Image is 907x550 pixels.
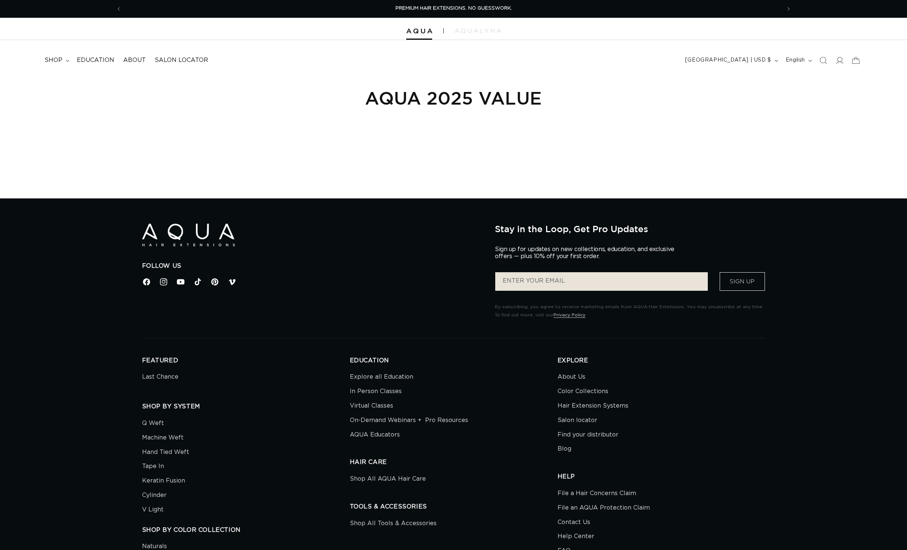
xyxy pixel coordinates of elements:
[142,445,189,460] a: Hand Tied Weft
[558,515,590,530] a: Contact Us
[142,372,178,384] a: Last Chance
[495,303,765,319] p: By subscribing, you agree to receive marketing emails from AQUA Hair Extensions. You may unsubscr...
[142,503,164,517] a: V Light
[350,413,468,428] a: On-Demand Webinars + Pro Resources
[815,52,831,69] summary: Search
[142,357,350,365] h2: FEATURED
[142,262,484,270] h2: Follow Us
[495,246,680,260] p: Sign up for updates on new collections, education, and exclusive offers — plus 10% off your first...
[558,501,650,515] a: File an AQUA Protection Claim
[142,526,350,534] h2: SHOP BY COLOR COLLECTION
[558,413,597,428] a: Salon locator
[150,52,213,69] a: Salon Locator
[685,56,771,64] span: [GEOGRAPHIC_DATA] | USD $
[786,56,805,64] span: English
[123,56,146,64] span: About
[45,56,62,64] span: shop
[142,224,235,246] img: Aqua Hair Extensions
[495,272,707,291] input: ENTER YOUR EMAIL
[142,459,164,474] a: Tape In
[395,6,512,11] span: PREMIUM HAIR EXTENSIONS. NO GUESSWORK.
[350,458,558,466] h2: HAIR CARE
[350,357,558,365] h2: EDUCATION
[155,56,208,64] span: Salon Locator
[142,403,350,411] h2: SHOP BY SYSTEM
[781,53,815,67] button: English
[558,372,585,384] a: About Us
[119,52,150,69] a: About
[406,29,432,34] img: Aqua Hair Extensions
[350,474,426,486] a: Shop All AQUA Hair Care
[111,2,127,16] button: Previous announcement
[350,384,402,399] a: In Person Classes
[142,418,164,431] a: Q Weft
[350,428,400,442] a: AQUA Educators
[495,224,765,234] h2: Stay in the Loop, Get Pro Updates
[455,29,501,33] img: aqualyna.com
[77,56,114,64] span: Education
[558,442,571,456] a: Blog
[142,474,185,488] a: Keratin Fusion
[142,86,765,109] h1: AQUA 2025 Value
[781,2,797,16] button: Next announcement
[558,384,608,399] a: Color Collections
[350,518,437,531] a: Shop All Tools & Accessories
[558,357,765,365] h2: EXPLORE
[558,399,628,413] a: Hair Extension Systems
[350,503,558,511] h2: TOOLS & ACCESSORIES
[558,529,594,544] a: Help Center
[72,52,119,69] a: Education
[558,428,618,442] a: Find your distributor
[142,431,184,445] a: Machine Weft
[553,313,585,317] a: Privacy Policy
[40,52,72,69] summary: shop
[681,53,781,67] button: [GEOGRAPHIC_DATA] | USD $
[558,488,636,501] a: File a Hair Concerns Claim
[350,399,393,413] a: Virtual Classes
[558,473,765,481] h2: HELP
[142,488,167,503] a: Cylinder
[720,272,765,291] button: Sign Up
[350,372,413,384] a: Explore all Education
